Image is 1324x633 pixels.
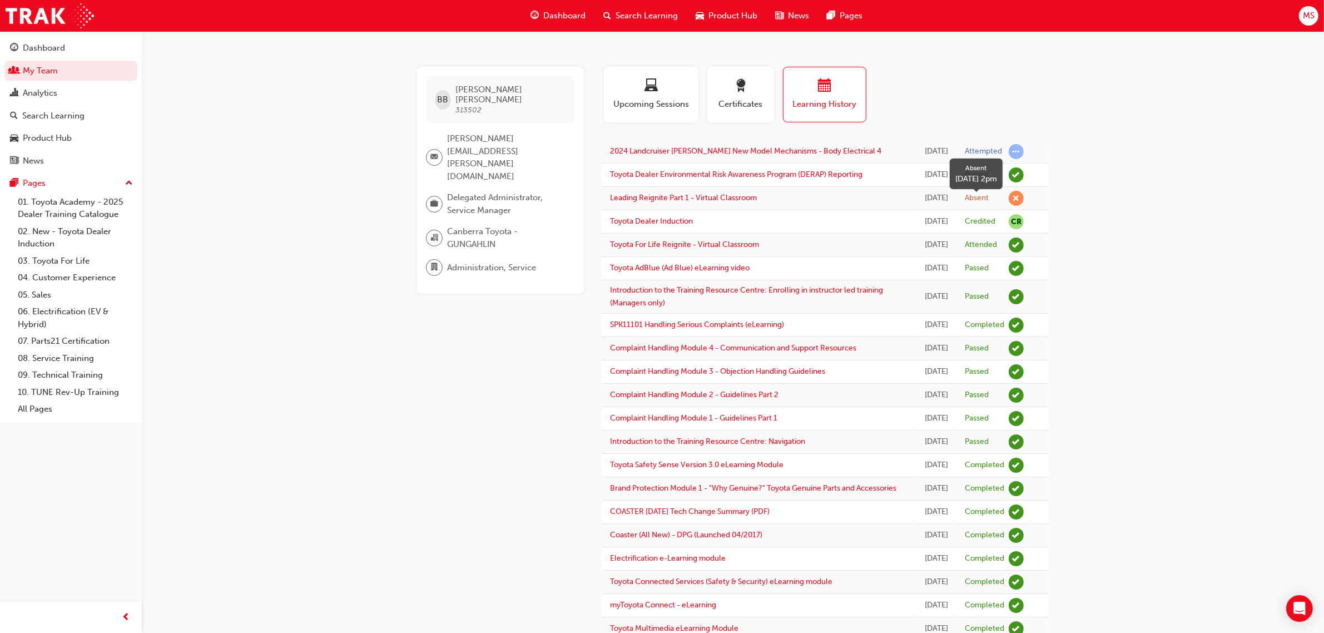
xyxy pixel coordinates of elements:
a: Product Hub [4,128,137,149]
a: 01. Toyota Academy - 2025 Dealer Training Catalogue [13,194,137,223]
span: learningRecordVerb_PASS-icon [1009,289,1024,304]
a: Toyota Dealer Environmental Risk Awareness Program (DERAP) Reporting [610,170,862,179]
a: Coaster (All New) - DPG (Launched 04/2017) [610,530,762,540]
span: [PERSON_NAME] [PERSON_NAME] [455,85,566,105]
button: Learning History [783,67,866,122]
div: Absent [965,193,989,204]
a: My Team [4,61,137,81]
div: Dashboard [23,42,65,55]
div: Completed [965,507,1004,517]
div: Pages [23,177,46,190]
span: null-icon [1009,214,1024,229]
button: Upcoming Sessions [604,67,698,122]
span: learningRecordVerb_ATTEMPT-icon [1009,144,1024,159]
a: SPK11101 Handling Serious Complaints (eLearning) [610,320,784,329]
span: learningRecordVerb_ABSENT-icon [1009,191,1024,206]
div: Tue Mar 25 2025 23:00:00 GMT+1100 (Australian Eastern Daylight Time) [925,215,948,228]
div: Attended [965,240,997,250]
span: learningRecordVerb_COMPLETE-icon [1009,481,1024,496]
div: Passed [965,367,989,377]
button: Pages [4,173,137,194]
span: learningRecordVerb_COMPLETE-icon [1009,598,1024,613]
div: Completed [965,530,1004,541]
span: learningRecordVerb_PASS-icon [1009,434,1024,449]
span: learningRecordVerb_COMPLETE-icon [1009,528,1024,543]
span: News [788,9,809,22]
span: learningRecordVerb_ATTEND-icon [1009,238,1024,253]
div: Wed Nov 15 2023 18:47:35 GMT+1100 (Australian Eastern Daylight Time) [925,436,948,448]
div: Passed [965,291,989,302]
a: Toyota AdBlue (Ad Blue) eLearning video [610,263,750,273]
a: Dashboard [4,38,137,58]
span: [PERSON_NAME][EMAIL_ADDRESS][PERSON_NAME][DOMAIN_NAME] [447,132,566,182]
a: guage-iconDashboard [522,4,594,27]
a: Complaint Handling Module 1 - Guidelines Part 1 [610,413,777,423]
span: award-icon [734,79,747,94]
a: 08. Service Training [13,350,137,367]
div: Wed Sep 17 2025 15:39:43 GMT+1000 (Australian Eastern Standard Time) [925,145,948,158]
a: COASTER [DATE] Tech Change Summary (PDF) [610,507,770,516]
a: Search Learning [4,106,137,126]
span: learningRecordVerb_COMPLETE-icon [1009,551,1024,566]
span: department-icon [430,260,438,275]
a: Brand Protection Module 1 - "Why Genuine?" Toyota Genuine Parts and Accessories [610,483,896,493]
span: Canberra Toyota - GUNGAHLIN [447,225,566,250]
span: learningRecordVerb_PASS-icon [1009,388,1024,403]
div: Thu Nov 16 2023 14:07:50 GMT+1100 (Australian Eastern Daylight Time) [925,389,948,402]
span: news-icon [10,156,18,166]
div: Completed [965,320,1004,330]
div: Passed [965,437,989,447]
div: [DATE] 2pm [955,173,997,185]
span: learningRecordVerb_PASS-icon [1009,167,1024,182]
a: car-iconProduct Hub [687,4,766,27]
div: Passed [965,343,989,354]
span: learningRecordVerb_COMPLETE-icon [1009,458,1024,473]
span: Product Hub [708,9,757,22]
button: MS [1299,6,1318,26]
span: people-icon [10,66,18,76]
a: 04. Customer Experience [13,269,137,286]
div: Open Intercom Messenger [1286,595,1313,622]
a: 09. Technical Training [13,367,137,384]
span: 313502 [455,105,482,115]
div: Fri Jul 19 2024 15:24:13 GMT+1000 (Australian Eastern Standard Time) [925,319,948,332]
span: learningRecordVerb_PASS-icon [1009,341,1024,356]
a: Toyota Safety Sense Version 3.0 eLearning Module [610,460,784,469]
a: 2024 Landcruiser [PERSON_NAME] New Model Mechanisms - Body Electrical 4 [610,146,881,156]
div: Fri Dec 30 2022 01:00:00 GMT+1100 (Australian Eastern Daylight Time) [925,576,948,589]
span: search-icon [10,111,18,121]
span: calendar-icon [818,79,831,94]
span: learningRecordVerb_COMPLETE-icon [1009,505,1024,520]
div: Credited [965,216,995,227]
div: Mon Aug 19 2024 12:33:00 GMT+1000 (Australian Eastern Standard Time) [925,290,948,303]
a: 06. Electrification (EV & Hybrid) [13,303,137,333]
span: news-icon [775,9,784,23]
div: Attempted [965,146,1002,157]
a: search-iconSearch Learning [594,4,687,27]
span: BB [437,93,448,106]
div: Fri Dec 30 2022 01:00:00 GMT+1100 (Australian Eastern Daylight Time) [925,552,948,565]
a: Analytics [4,83,137,103]
button: DashboardMy TeamAnalyticsSearch LearningProduct HubNews [4,36,137,173]
span: Dashboard [543,9,586,22]
div: Wed Mar 08 2023 01:00:00 GMT+1100 (Australian Eastern Daylight Time) [925,529,948,542]
div: Fri Dec 30 2022 01:00:00 GMT+1100 (Australian Eastern Daylight Time) [925,599,948,612]
a: Introduction to the Training Resource Centre: Enrolling in instructor led training (Managers only) [610,285,883,308]
a: Toyota For Life Reignite - Virtual Classroom [610,240,759,249]
a: 07. Parts21 Certification [13,333,137,350]
span: Administration, Service [447,261,536,274]
div: Thu Nov 16 2023 15:48:29 GMT+1100 (Australian Eastern Daylight Time) [925,342,948,355]
span: MS [1303,9,1315,22]
span: Pages [840,9,862,22]
a: pages-iconPages [818,4,871,27]
span: up-icon [125,176,133,191]
span: car-icon [696,9,704,23]
a: Introduction to the Training Resource Centre: Navigation [610,437,805,446]
span: Learning History [792,98,857,111]
span: chart-icon [10,88,18,98]
span: email-icon [430,150,438,165]
div: Completed [965,577,1004,587]
span: pages-icon [10,179,18,189]
div: News [23,155,44,167]
span: Search Learning [616,9,678,22]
